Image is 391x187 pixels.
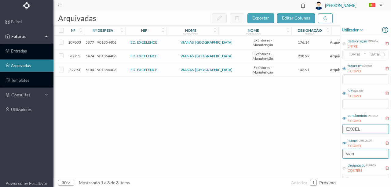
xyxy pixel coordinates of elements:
div: nº [71,28,75,33]
i: icon: bell [299,2,307,10]
div: nº despesa [93,28,113,33]
div: nome [348,138,357,143]
div: entrada [367,38,378,43]
span: consultas [11,92,42,98]
a: ED. EXCELENCE [130,54,157,58]
div: fornecedor [246,32,261,35]
a: VIANAS, [GEOGRAPHIC_DATA] [181,40,232,45]
div: entrada [367,113,378,117]
span: 107033 [67,40,82,45]
div: rubrica [305,32,314,35]
div: rubrica [366,163,376,167]
span: Extintores - Manutenção [244,52,281,61]
a: ED. EXCELENCE [130,40,157,45]
div: Nif [348,88,353,94]
div: designação [348,163,366,168]
span: 5104 [86,67,94,72]
i: icon: down [67,181,71,185]
span: 238.99 [284,54,323,58]
span: 32793 [67,67,82,72]
span: 901354406 [97,54,116,58]
img: Logo [23,2,31,9]
div: condomínio [348,113,367,118]
div: designação [298,28,322,33]
span: exportar [252,15,269,20]
span: items [119,180,130,185]
button: editar colunas [277,13,315,23]
li: 1 [310,180,317,186]
span: Arquivo Despesa [326,54,360,58]
button: PT [364,1,385,10]
span: 901354406 [97,67,116,72]
span: 3 [106,180,111,185]
span: anterior [291,180,308,185]
span: Extintores - Manutenção [244,65,281,74]
span: 176.14 [284,40,323,45]
div: nome [185,28,196,33]
div: entrada [362,63,372,68]
a: ED. EXCELENCE [130,67,157,72]
div: É COMO [348,69,372,74]
div: condomínio [183,32,198,35]
div: nif [141,28,147,33]
span: Arquivo Despesa [326,67,360,72]
div: fornecedor [357,138,372,142]
span: de [111,180,115,185]
div: data criação [348,38,367,44]
div: CONTÉM [348,168,376,173]
span: 5474 [86,54,94,58]
span: mostrando [79,180,100,185]
span: Faturas [10,33,43,39]
div: fatura nº [348,63,362,69]
span: 901354406 [97,40,116,45]
span: 3 [115,180,119,185]
span: 1 [100,180,104,185]
button: exportar [247,13,274,23]
span: utilizador [342,26,364,34]
a: VIANAS, [GEOGRAPHIC_DATA] [181,67,232,72]
div: É COMO [348,94,363,99]
div: nome [248,28,259,33]
div: É COMO [348,143,372,149]
span: Extintores - Manutenção [244,38,281,47]
span: 70811 [67,54,82,58]
a: VIANAS, [GEOGRAPHIC_DATA] [181,54,232,58]
span: 143.91 [284,67,323,72]
span: Arquivo Despesa [326,40,360,45]
div: entrada [353,88,363,93]
i: icon: question-circle-o [382,25,388,35]
i: icon: menu-fold [58,3,62,8]
div: É COMO [348,118,378,124]
img: user_titan3.af2715ee.jpg [315,2,323,10]
span: próximo [319,180,336,185]
span: arquivadas [58,13,96,23]
span: 5877 [86,40,94,45]
span: a [104,180,106,185]
div: ENTRE [348,44,378,49]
